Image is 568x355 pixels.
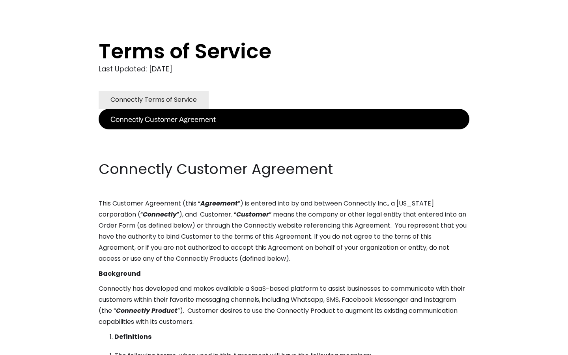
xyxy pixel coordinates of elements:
[200,199,238,208] em: Agreement
[99,283,469,327] p: Connectly has developed and makes available a SaaS-based platform to assist businesses to communi...
[99,198,469,264] p: This Customer Agreement (this “ ”) is entered into by and between Connectly Inc., a [US_STATE] co...
[99,63,469,75] div: Last Updated: [DATE]
[143,210,177,219] em: Connectly
[116,306,177,315] em: Connectly Product
[99,39,438,63] h1: Terms of Service
[99,129,469,140] p: ‍
[99,144,469,155] p: ‍
[99,269,141,278] strong: Background
[8,340,47,352] aside: Language selected: English
[110,94,197,105] div: Connectly Terms of Service
[99,159,469,179] h2: Connectly Customer Agreement
[16,341,47,352] ul: Language list
[110,114,216,125] div: Connectly Customer Agreement
[236,210,269,219] em: Customer
[114,332,151,341] strong: Definitions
